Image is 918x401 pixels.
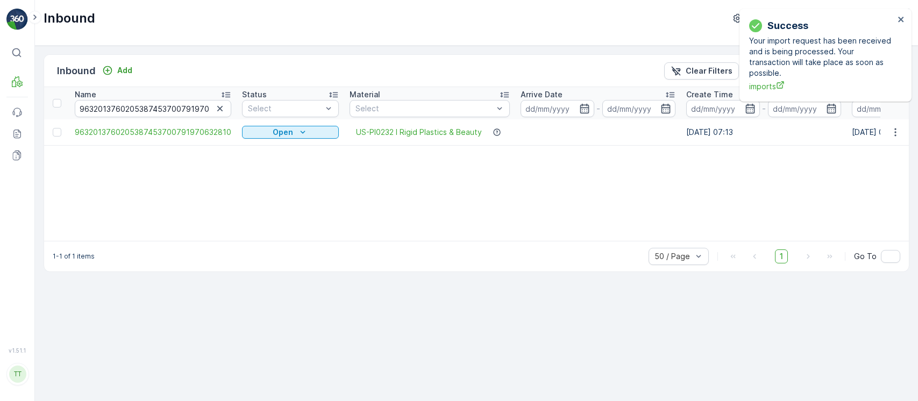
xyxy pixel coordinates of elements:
[602,100,676,117] input: dd/mm/yyyy
[355,103,493,114] p: Select
[521,89,563,100] p: Arrive Date
[242,89,267,100] p: Status
[749,35,894,78] p: Your import request has been received and is being processed. Your transaction will take place as...
[117,65,132,76] p: Add
[356,127,482,138] a: US-PI0232 I Rigid Plastics & Beauty
[75,127,231,138] a: 9632013760205387453700791970632810
[242,126,339,139] button: Open
[6,356,28,392] button: TT
[596,102,600,115] p: -
[53,252,95,261] p: 1-1 of 1 items
[521,100,594,117] input: dd/mm/yyyy
[57,63,96,78] p: Inbound
[350,89,380,100] p: Material
[44,10,95,27] p: Inbound
[749,81,894,92] a: imports
[854,251,877,262] span: Go To
[898,15,905,25] button: close
[664,62,739,80] button: Clear Filters
[686,66,732,76] p: Clear Filters
[681,119,846,145] td: [DATE] 07:13
[775,249,788,263] span: 1
[686,100,760,117] input: dd/mm/yyyy
[98,64,137,77] button: Add
[53,128,61,137] div: Toggle Row Selected
[9,366,26,383] div: TT
[248,103,322,114] p: Select
[686,89,733,100] p: Create Time
[75,100,231,117] input: Search
[768,100,842,117] input: dd/mm/yyyy
[6,9,28,30] img: logo
[6,347,28,354] span: v 1.51.1
[767,18,808,33] p: Success
[762,102,766,115] p: -
[273,127,293,138] p: Open
[75,89,96,100] p: Name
